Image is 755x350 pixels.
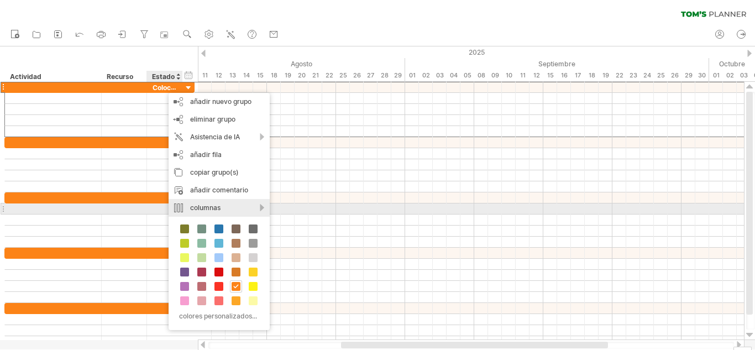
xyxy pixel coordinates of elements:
[322,70,336,81] div: Viernes, 22 de agosto de 2025
[460,70,474,81] div: Viernes, 5 de septiembre de 2025
[630,71,637,79] font: 23
[202,71,208,79] font: 11
[10,72,41,81] font: Actividad
[350,70,364,81] div: Martes, 26 de agosto de 2025
[719,60,745,68] font: Octubre
[405,70,419,81] div: Lunes, 1 de septiembre de 2025
[733,347,752,350] div: Mostrar leyenda
[229,71,236,79] font: 13
[405,58,709,70] div: Septiembre de 2025
[643,71,651,79] font: 24
[190,186,248,194] font: añadir comentario
[447,70,460,81] div: Jueves, 4 de septiembre de 2025
[285,71,291,79] font: 19
[190,133,240,141] font: Asistencia de IA
[668,70,681,81] div: Viernes, 26 de septiembre de 2025
[602,71,609,79] font: 19
[740,71,748,79] font: 03
[713,71,720,79] font: 01
[557,70,571,81] div: Martes, 16 de septiembre de 2025
[726,71,734,79] font: 02
[491,71,499,79] font: 09
[640,70,654,81] div: Miércoles, 24 de septiembre de 2025
[190,115,235,123] font: eliminar grupo
[571,70,585,81] div: Miércoles, 17 de septiembre de 2025
[516,70,529,81] div: Jueves, 11 de septiembre de 2025
[685,71,693,79] font: 29
[419,70,433,81] div: Martes, 2 de septiembre de 2025
[381,71,389,79] font: 28
[538,60,575,68] font: Septiembre
[257,71,264,79] font: 15
[190,168,239,176] font: copiar grupo(s)
[336,70,350,81] div: Lunes, 25 de agosto de 2025
[589,71,595,79] font: 18
[681,70,695,81] div: Lunes, 29 de septiembre de 2025
[312,71,319,79] font: 21
[190,150,222,159] font: añadir fila
[339,71,347,79] font: 25
[657,71,665,79] font: 25
[152,72,175,81] font: Estado
[561,71,568,79] font: 16
[239,70,253,81] div: Jueves, 14 de agosto de 2025
[153,83,269,92] font: Colocar mensulas para baño y bidet
[291,60,312,68] font: Agosto
[308,70,322,81] div: Jueves, 21 de agosto de 2025
[212,70,226,81] div: Martes, 12 de agosto de 2025
[190,97,251,106] font: añadir nuevo grupo
[326,71,333,79] font: 22
[281,70,295,81] div: Martes, 19 de agosto de 2025
[243,71,250,79] font: 14
[367,71,374,79] font: 27
[469,48,485,56] font: 2025
[695,70,709,81] div: Martes, 30 de septiembre de 2025
[723,70,737,81] div: Jueves, 2 de octubre de 2025
[709,70,723,81] div: Miércoles, 1 de octubre de 2025
[267,70,281,81] div: Lunes, 18 de agosto de 2025
[391,70,405,81] div: Viernes, 29 de agosto de 2025
[433,70,447,81] div: Miércoles, 3 de septiembre de 2025
[488,70,502,81] div: Martes, 9 de septiembre de 2025
[520,71,526,79] font: 11
[422,71,430,79] font: 02
[612,70,626,81] div: Lunes, 22 de septiembre de 2025
[533,71,540,79] font: 12
[698,71,706,79] font: 30
[107,72,133,81] font: Recurso
[478,71,485,79] font: 08
[671,71,679,79] font: 26
[506,71,512,79] font: 10
[216,71,222,79] font: 12
[198,70,212,81] div: Lunes, 11 de agosto de 2025
[737,70,751,81] div: Viernes, 3 de octubre de 2025
[295,70,308,81] div: Miércoles, 20 de agosto de 2025
[585,70,599,81] div: Jueves, 18 de septiembre de 2025
[616,71,623,79] font: 22
[626,70,640,81] div: Martes, 23 de septiembre de 2025
[409,71,416,79] font: 01
[543,70,557,81] div: Lunes, 15 de septiembre de 2025
[115,58,405,70] div: Agosto de 2025
[298,71,306,79] font: 20
[575,71,581,79] font: 17
[547,71,554,79] font: 15
[464,71,471,79] font: 05
[599,70,612,81] div: Viernes, 19 de septiembre de 2025
[394,71,402,79] font: 29
[364,70,377,81] div: Miércoles, 27 de agosto de 2025
[474,70,488,81] div: Lunes, 8 de septiembre de 2025
[353,71,361,79] font: 26
[253,70,267,81] div: Viernes, 15 de agosto de 2025
[190,203,221,212] font: columnas
[502,70,516,81] div: Miércoles, 10 de septiembre de 2025
[654,70,668,81] div: Jueves, 25 de septiembre de 2025
[271,71,277,79] font: 18
[436,71,444,79] font: 03
[529,70,543,81] div: Viernes, 12 de septiembre de 2025
[450,71,458,79] font: 04
[377,70,391,81] div: Jueves, 28 de agosto de 2025
[226,70,239,81] div: Miércoles, 13 de agosto de 2025
[179,312,257,320] font: colores personalizados...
